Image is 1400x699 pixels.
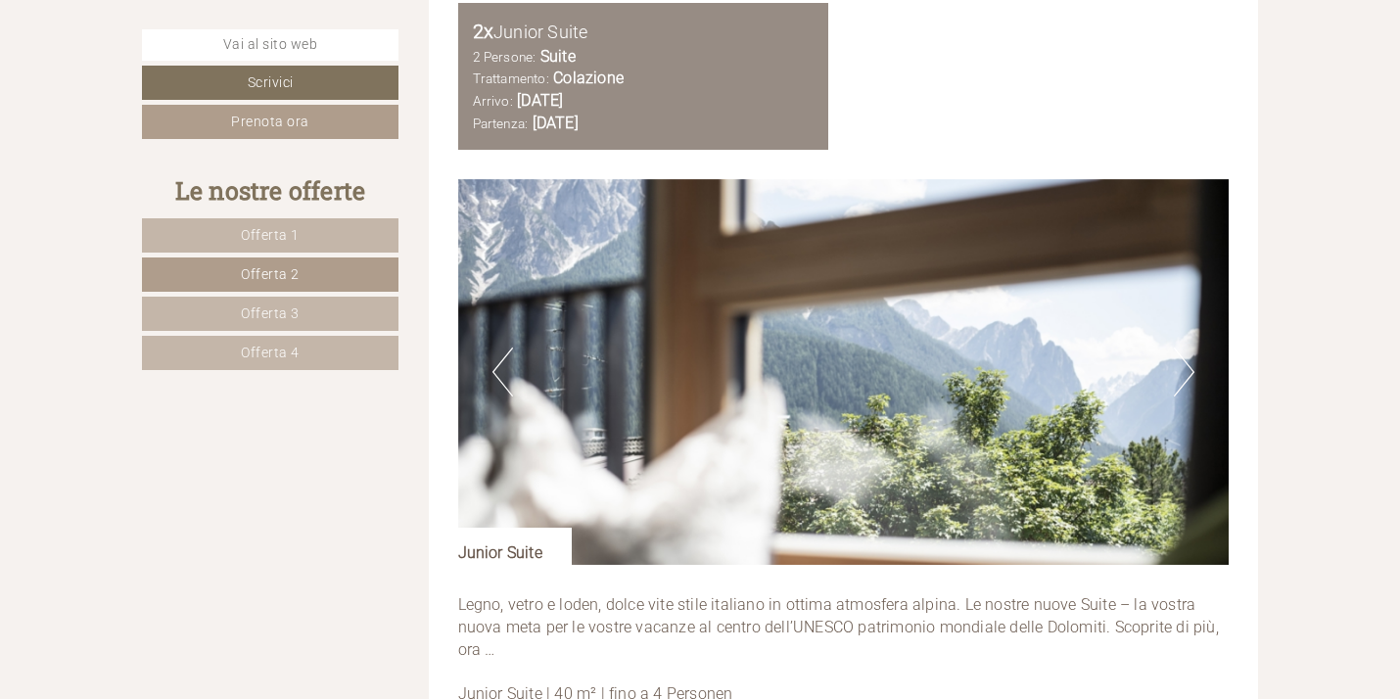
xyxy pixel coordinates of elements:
small: Trattamento: [473,70,549,86]
small: Partenza: [473,116,529,131]
button: Previous [492,348,513,396]
b: 2x [473,20,493,43]
b: [DATE] [533,114,579,132]
a: Scrivici [142,66,398,100]
button: Next [1174,348,1194,396]
div: Buon giorno, come possiamo aiutarla? [16,54,312,114]
a: Vai al sito web [142,29,398,61]
b: Suite [540,47,576,66]
div: Le nostre offerte [142,173,398,209]
div: giovedì [345,16,427,49]
span: Offerta 4 [241,345,300,360]
button: Invia [679,516,772,550]
a: Prenota ora [142,105,398,139]
div: Junior Suite [458,528,572,565]
small: Arrivo: [473,93,513,109]
small: 2 Persone: [473,49,537,65]
small: 22:44 [30,96,303,110]
div: Hotel Simpaty [30,58,303,73]
span: Offerta 1 [241,227,300,243]
b: [DATE] [517,91,563,110]
span: Offerta 2 [241,266,300,282]
b: Colazione [553,69,624,87]
img: image [458,179,1230,565]
span: Offerta 3 [241,305,300,321]
div: Junior Suite [473,18,815,46]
